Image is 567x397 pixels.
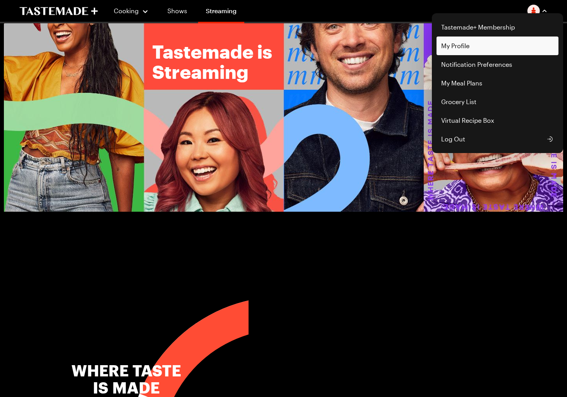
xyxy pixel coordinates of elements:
[441,134,465,144] span: Log Out
[437,55,558,74] a: Notification Preferences
[437,92,558,111] a: Grocery List
[437,111,558,130] a: Virtual Recipe Box
[527,5,540,17] img: Profile picture
[437,74,558,92] a: My Meal Plans
[432,13,563,153] div: Profile picture
[437,37,558,55] a: My Profile
[527,5,548,17] button: Profile picture
[437,18,558,37] a: Tastemade+ Membership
